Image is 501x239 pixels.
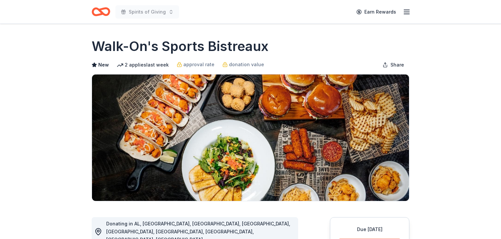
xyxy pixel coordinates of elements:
[222,61,264,69] a: donation value
[92,37,268,56] h1: Walk-On's Sports Bistreaux
[177,61,214,69] a: approval rate
[229,61,264,69] span: donation value
[92,4,110,20] a: Home
[338,225,401,233] div: Due [DATE]
[117,61,169,69] div: 2 applies last week
[92,74,409,201] img: Image for Walk-On's Sports Bistreaux
[115,5,179,19] button: Spirits of Giving
[390,61,404,69] span: Share
[352,6,400,18] a: Earn Rewards
[377,58,409,72] button: Share
[98,61,109,69] span: New
[183,61,214,69] span: approval rate
[129,8,166,16] span: Spirits of Giving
